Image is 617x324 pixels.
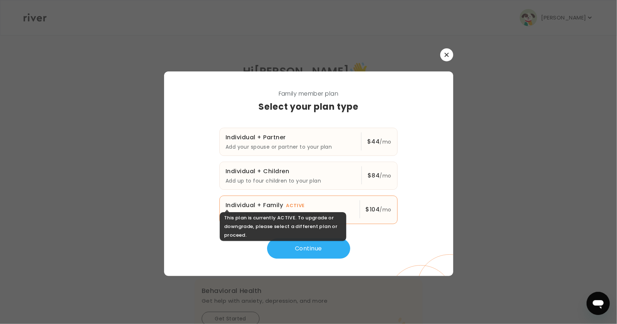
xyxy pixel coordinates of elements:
p: Individual + Partner [226,132,355,143]
span: Family member plan [181,89,436,99]
button: Individual + ChildrenAdd up to four children to your plan$84/mo [219,162,398,190]
iframe: Button to launch messaging window [587,292,610,315]
p: Add your spouse or partner to your plan [226,143,355,151]
div: /mo [366,205,391,215]
button: Continue [267,238,350,259]
p: Individual + Family [226,200,354,211]
p: Add up to four children to your plan [226,176,356,185]
strong: $ 104 [366,205,380,214]
button: Individual + FamilyACTIVEAdd up to five relatives to your plan$104/mo [219,196,398,224]
strong: $ 44 [367,137,380,146]
button: Individual + PartnerAdd your spouse or partner to your plan$44/mo [219,128,398,156]
div: /mo [368,171,391,181]
p: Add up to five relatives to your plan [226,211,354,219]
div: /mo [367,137,391,147]
p: Individual + Children [226,166,356,176]
span: ACTIVE [286,202,305,209]
h3: Select your plan type [181,100,436,113]
strong: $ 84 [368,171,380,180]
